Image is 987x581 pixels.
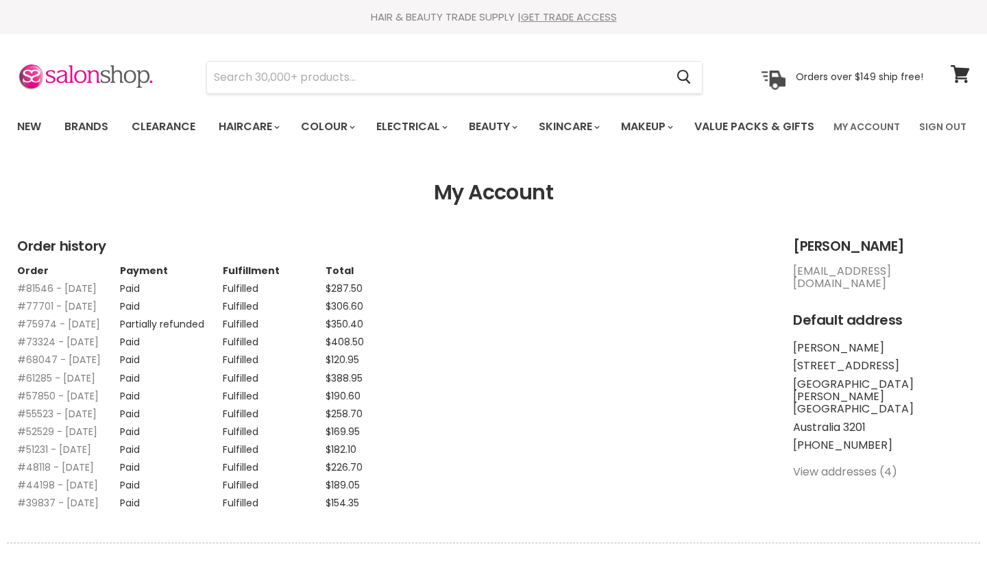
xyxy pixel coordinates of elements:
td: Fulfilled [223,455,326,473]
a: #52529 - [DATE] [17,425,97,438]
a: Colour [291,112,363,141]
a: Makeup [611,112,681,141]
td: Paid [120,455,223,473]
a: Electrical [366,112,456,141]
a: My Account [825,112,908,141]
td: Paid [120,437,223,455]
a: [EMAIL_ADDRESS][DOMAIN_NAME] [793,263,891,291]
td: Fulfilled [223,330,326,347]
a: #44198 - [DATE] [17,478,98,492]
span: $306.60 [326,299,363,313]
li: [PHONE_NUMBER] [793,439,970,452]
th: Payment [120,265,223,276]
span: $182.10 [326,443,356,456]
td: Fulfilled [223,294,326,312]
td: Paid [120,347,223,365]
a: #51231 - [DATE] [17,443,91,456]
h2: [PERSON_NAME] [793,238,970,254]
a: Haircare [208,112,288,141]
td: Fulfilled [223,366,326,384]
td: Fulfilled [223,473,326,491]
span: $350.40 [326,317,363,331]
li: [STREET_ADDRESS] [793,360,970,372]
a: #61285 - [DATE] [17,371,95,385]
td: Paid [120,401,223,419]
a: #57850 - [DATE] [17,389,99,403]
a: #68047 - [DATE] [17,353,101,367]
a: #75974 - [DATE] [17,317,100,331]
td: Fulfilled [223,401,326,419]
a: #48118 - [DATE] [17,460,94,474]
h1: My Account [17,181,970,205]
a: Sign Out [911,112,975,141]
span: $408.50 [326,335,364,349]
td: Paid [120,330,223,347]
input: Search [207,62,666,93]
td: Fulfilled [223,419,326,437]
a: #81546 - [DATE] [17,282,97,295]
span: $388.95 [326,371,363,385]
th: Order [17,265,120,276]
a: New [7,112,51,141]
a: Skincare [528,112,608,141]
span: $120.95 [326,353,359,367]
td: Fulfilled [223,384,326,401]
a: GET TRADE ACCESS [521,10,617,24]
td: Fulfilled [223,312,326,330]
td: Partially refunded [120,312,223,330]
td: Paid [120,491,223,508]
th: Total [326,265,428,276]
span: $226.70 [326,460,363,474]
td: Fulfilled [223,347,326,365]
td: Paid [120,366,223,384]
span: $189.05 [326,478,360,492]
a: View addresses (4) [793,464,897,480]
span: $287.50 [326,282,363,295]
span: $258.70 [326,407,363,421]
h2: Default address [793,312,970,328]
td: Paid [120,276,223,294]
li: Australia 3201 [793,421,970,434]
td: Fulfilled [223,491,326,508]
th: Fulfillment [223,265,326,276]
td: Paid [120,294,223,312]
ul: Main menu [7,107,825,147]
h2: Order history [17,238,766,254]
li: [GEOGRAPHIC_DATA][PERSON_NAME][GEOGRAPHIC_DATA] [793,378,970,416]
a: Beauty [459,112,526,141]
a: #55523 - [DATE] [17,407,97,421]
a: #39837 - [DATE] [17,496,99,510]
p: Orders over $149 ship free! [796,71,923,83]
a: Value Packs & Gifts [684,112,825,141]
li: [PERSON_NAME] [793,342,970,354]
a: #77701 - [DATE] [17,299,97,313]
a: Brands [54,112,119,141]
form: Product [206,61,703,94]
td: Paid [120,473,223,491]
span: $169.95 [326,425,360,438]
td: Fulfilled [223,276,326,294]
a: Clearance [121,112,206,141]
td: Fulfilled [223,437,326,455]
button: Search [666,62,702,93]
span: $154.35 [326,496,359,510]
span: $190.60 [326,389,361,403]
td: Paid [120,419,223,437]
a: #73324 - [DATE] [17,335,99,349]
td: Paid [120,384,223,401]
